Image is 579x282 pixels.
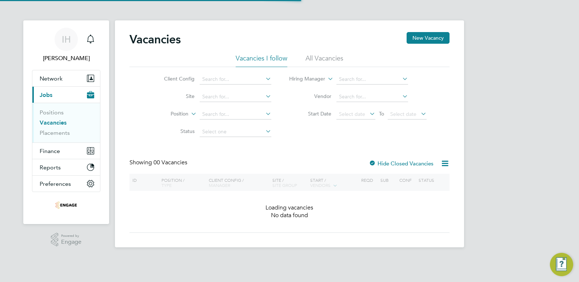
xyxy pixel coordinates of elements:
span: Select date [339,111,365,117]
input: Search for... [336,74,408,85]
a: Placements [40,129,70,136]
a: Vacancies [40,119,67,126]
span: IH [62,35,71,44]
input: Search for... [200,74,271,85]
button: New Vacancy [407,32,450,44]
label: Hide Closed Vacancies [369,160,434,167]
span: Jobs [40,91,52,98]
span: Select date [390,111,416,117]
span: Iain Hagan [32,54,100,63]
label: Hiring Manager [283,75,325,83]
input: Search for... [336,92,408,102]
div: Showing [129,159,189,167]
span: 00 Vacancies [153,159,187,166]
label: Site [153,93,195,99]
label: Start Date [289,110,331,117]
a: Positions [40,109,64,116]
h2: Vacancies [129,32,181,47]
label: Status [153,128,195,134]
a: IH[PERSON_NAME] [32,28,100,63]
button: Jobs [32,87,100,103]
span: Network [40,75,63,82]
label: Client Config [153,75,195,82]
div: Jobs [32,103,100,142]
span: Engage [61,239,81,245]
img: frontlinerecruitment-logo-retina.png [55,199,77,211]
nav: Main navigation [23,20,109,224]
span: To [377,109,386,118]
a: Go to home page [32,199,100,211]
span: Preferences [40,180,71,187]
label: Vendor [289,93,331,99]
span: Reports [40,164,61,171]
input: Search for... [200,109,271,120]
button: Network [32,70,100,86]
button: Engage Resource Center [550,253,573,276]
li: All Vacancies [306,54,343,67]
input: Select one [200,127,271,137]
span: Powered by [61,233,81,239]
input: Search for... [200,92,271,102]
span: Finance [40,148,60,154]
button: Preferences [32,176,100,192]
button: Finance [32,143,100,159]
button: Reports [32,159,100,175]
a: Powered byEngage [51,233,82,247]
label: Position [147,110,188,118]
li: Vacancies I follow [236,54,287,67]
